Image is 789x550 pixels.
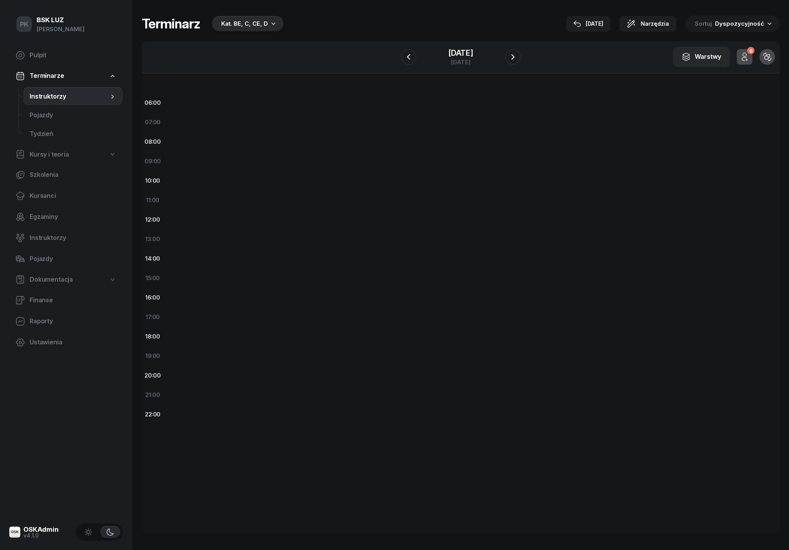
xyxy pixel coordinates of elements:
[9,271,123,289] a: Dokumentacja
[23,125,123,143] a: Tydzień
[9,67,123,85] a: Terminarze
[9,166,123,184] a: Szkolenia
[23,87,123,106] a: Instruktorzy
[30,129,116,139] span: Tydzień
[142,366,164,385] div: 20:00
[695,19,713,29] span: Sortuj
[566,16,610,32] button: [DATE]
[30,191,116,201] span: Kursanci
[9,187,123,205] a: Kursanci
[37,17,85,23] div: BSK LUZ
[142,190,164,210] div: 11:00
[30,337,116,347] span: Ustawienia
[9,46,123,65] a: Pulpit
[9,250,123,268] a: Pojazdy
[142,385,164,405] div: 21:00
[30,295,116,305] span: Finanse
[142,268,164,288] div: 15:00
[30,254,116,264] span: Pojazdy
[620,16,676,32] button: Narzędzia
[30,71,64,81] span: Terminarze
[142,17,200,31] h1: Terminarz
[715,20,764,27] span: Dyspozycyjność
[221,19,268,28] div: Kat. BE, C, CE, D
[9,146,123,164] a: Kursy i teoria
[641,19,669,28] span: Narzędzia
[23,526,59,533] div: OSKAdmin
[142,405,164,424] div: 22:00
[142,307,164,327] div: 17:00
[30,92,109,102] span: Instruktorzy
[142,113,164,132] div: 07:00
[142,152,164,171] div: 09:00
[9,527,20,538] img: logo-xs@2x.png
[9,333,123,352] a: Ustawienia
[142,171,164,190] div: 10:00
[30,150,69,160] span: Kursy i teoria
[20,21,29,28] span: PK
[30,275,73,285] span: Dokumentacja
[448,49,473,57] div: [DATE]
[30,316,116,326] span: Raporty
[142,229,164,249] div: 13:00
[23,533,59,538] div: v4.1.0
[142,327,164,346] div: 18:00
[142,249,164,268] div: 14:00
[30,233,116,243] span: Instruktorzy
[37,24,85,34] div: [PERSON_NAME]
[142,132,164,152] div: 08:00
[142,346,164,366] div: 19:00
[30,212,116,222] span: Egzaminy
[682,52,721,62] div: Warstwy
[573,19,603,28] div: [DATE]
[9,229,123,247] a: Instruktorzy
[30,170,116,180] span: Szkolenia
[142,93,164,113] div: 06:00
[23,106,123,125] a: Pojazdy
[9,312,123,331] a: Raporty
[9,291,123,310] a: Finanse
[747,47,754,55] div: 0
[673,47,730,67] button: Warstwy
[210,16,284,32] button: Kat. BE, C, CE, D
[30,50,116,60] span: Pulpit
[9,208,123,226] a: Egzaminy
[30,110,116,120] span: Pojazdy
[685,16,780,32] button: Sortuj Dyspozycyjność
[737,49,752,65] button: 0
[142,288,164,307] div: 16:00
[448,59,473,65] div: [DATE]
[142,210,164,229] div: 12:00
